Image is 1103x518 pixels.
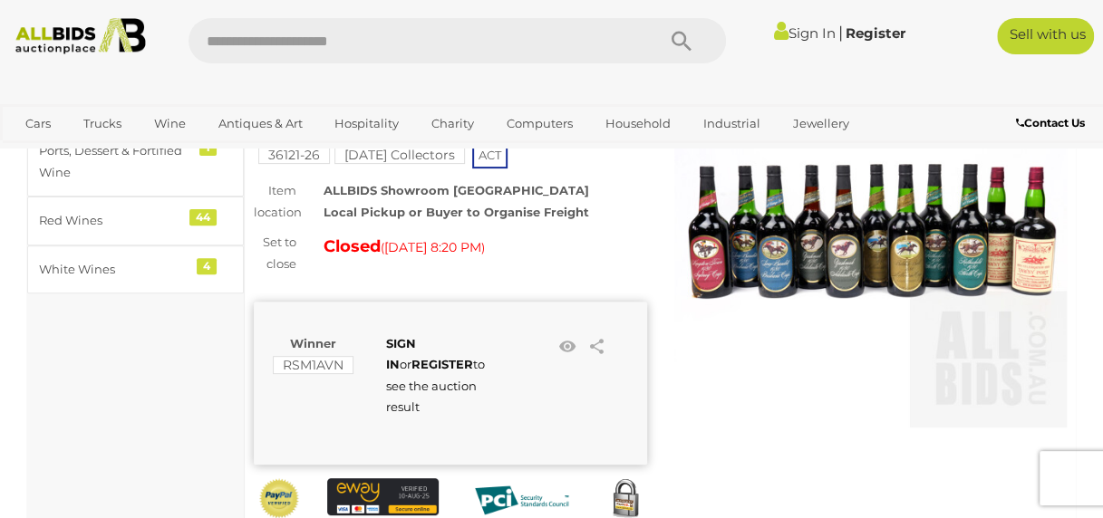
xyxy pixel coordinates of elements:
[386,336,485,414] span: or to see the auction result
[27,197,244,245] a: Red Wines 44
[324,236,381,256] strong: Closed
[674,35,1068,428] img: Nine Bottles St Hallett's 1977 Vintage Port in the Thoroughbred Series and Two Bottles 1980 St Ha...
[780,109,860,139] a: Jewellery
[258,146,330,164] mark: 36121-26
[27,127,244,197] a: Ports, Dessert & Fortified Wine 1
[206,109,314,139] a: Antiques & Art
[1016,116,1085,129] b: Contact Us
[81,139,141,168] a: Sports
[838,23,843,43] span: |
[14,109,63,139] a: Cars
[692,109,772,139] a: Industrial
[594,109,682,139] a: Household
[635,18,726,63] button: Search
[197,258,217,274] div: 4
[8,18,153,54] img: Allbids.com.au
[14,139,72,168] a: Office
[472,141,508,168] span: ACT
[846,24,905,42] a: Register
[381,240,485,254] span: ( )
[386,336,416,371] a: SIGN IN
[324,205,589,219] strong: Local Pickup or Buyer to Organise Freight
[553,333,580,360] li: Watch this item
[39,210,189,231] div: Red Wines
[142,109,198,139] a: Wine
[334,148,465,162] a: [DATE] Collectors
[258,148,330,162] a: 36121-26
[72,109,133,139] a: Trucks
[27,245,244,293] a: White Wines 4
[39,259,189,280] div: White Wines
[495,109,585,139] a: Computers
[240,232,310,274] div: Set to close
[997,18,1094,54] a: Sell with us
[334,146,465,164] mark: [DATE] Collectors
[774,24,836,42] a: Sign In
[420,109,486,139] a: Charity
[189,209,217,225] div: 44
[240,180,310,223] div: Item location
[273,356,353,374] mark: RSM1AVN
[384,239,481,255] span: [DATE] 8:20 PM
[290,336,336,350] b: Winner
[324,183,589,197] strong: ALLBIDS Showroom [GEOGRAPHIC_DATA]
[327,478,439,515] img: eWAY Payment Gateway
[150,139,303,168] a: [GEOGRAPHIC_DATA]
[323,109,411,139] a: Hospitality
[1016,113,1089,133] a: Contact Us
[411,357,473,371] a: REGISTER
[39,140,189,183] div: Ports, Dessert & Fortified Wine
